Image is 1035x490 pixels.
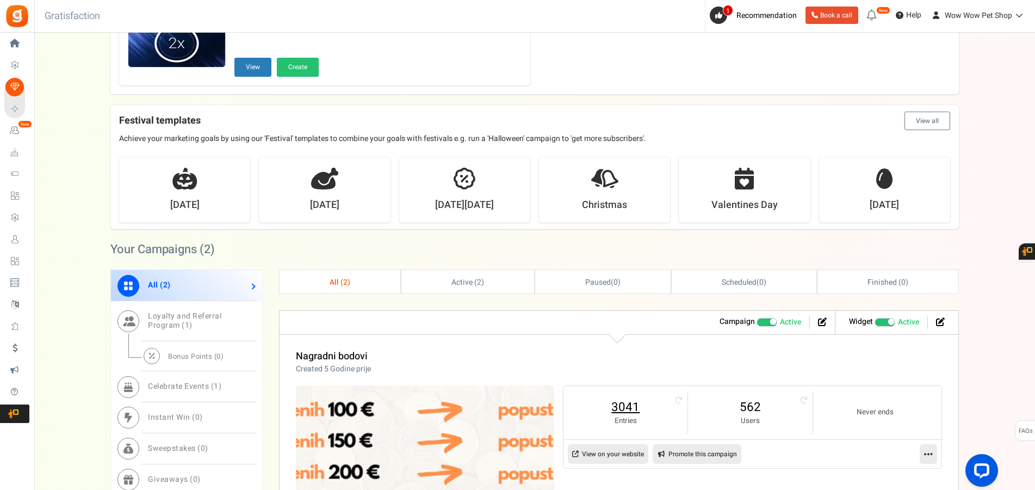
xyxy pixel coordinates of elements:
[759,277,764,288] span: 0
[168,351,224,362] span: Bonus Points ( )
[148,443,208,454] span: Sweepstakes ( )
[110,244,215,255] h2: Your Campaigns ( )
[585,277,611,288] span: Paused
[805,7,858,24] a: Book a call
[945,10,1012,21] span: Wow Wow Pet Shop
[898,317,919,328] span: Active
[653,444,741,464] a: Promote this campaign
[148,279,171,291] span: All ( )
[574,399,677,416] a: 3041
[234,58,271,77] button: View
[710,7,801,24] a: 1 Recommendation
[1018,421,1033,442] span: FAQs
[568,444,648,464] a: View on your website
[18,120,32,128] em: New
[148,310,221,331] span: Loyalty and Referral Program ( )
[201,443,206,454] span: 0
[4,121,29,140] a: New
[699,399,801,416] a: 562
[119,133,950,144] p: Achieve your marketing goals by using our 'Festival' templates to combine your goals with festiva...
[736,10,797,21] span: Recommendation
[849,316,873,327] strong: Widget
[867,277,908,288] span: Finished ( )
[296,349,368,364] a: Nagradni bodovi
[477,277,481,288] span: 2
[870,198,899,212] strong: [DATE]
[343,277,348,288] span: 2
[310,198,339,212] strong: [DATE]
[170,198,200,212] strong: [DATE]
[841,316,928,329] li: Widget activated
[903,10,921,21] span: Help
[722,277,757,288] span: Scheduled
[195,412,200,423] span: 0
[720,316,755,327] strong: Campaign
[119,112,950,130] h4: Festival templates
[330,277,350,288] span: All ( )
[723,5,733,16] span: 1
[613,277,618,288] span: 0
[214,381,219,392] span: 1
[699,416,801,426] small: Users
[277,58,319,77] button: Create
[451,277,484,288] span: Active ( )
[204,241,210,258] span: 2
[901,277,906,288] span: 0
[722,277,766,288] span: ( )
[582,198,627,212] strong: Christmas
[185,320,190,331] span: 1
[574,416,677,426] small: Entries
[148,474,201,485] span: Giveaways ( )
[296,364,371,375] p: Created 5 Godine prije
[33,5,112,27] h3: Gratisfaction
[163,279,168,291] span: 2
[891,7,926,24] a: Help
[824,407,927,418] small: Never ends
[585,277,621,288] span: ( )
[193,474,198,485] span: 0
[876,7,890,14] em: New
[780,317,801,328] span: Active
[5,4,29,28] img: Gratisfaction
[128,19,225,68] img: Recommended Campaigns
[148,412,203,423] span: Instant Win ( )
[435,198,494,212] strong: [DATE][DATE]
[148,381,221,392] span: Celebrate Events ( )
[216,351,221,362] span: 0
[904,112,950,130] button: View all
[711,198,778,212] strong: Valentines Day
